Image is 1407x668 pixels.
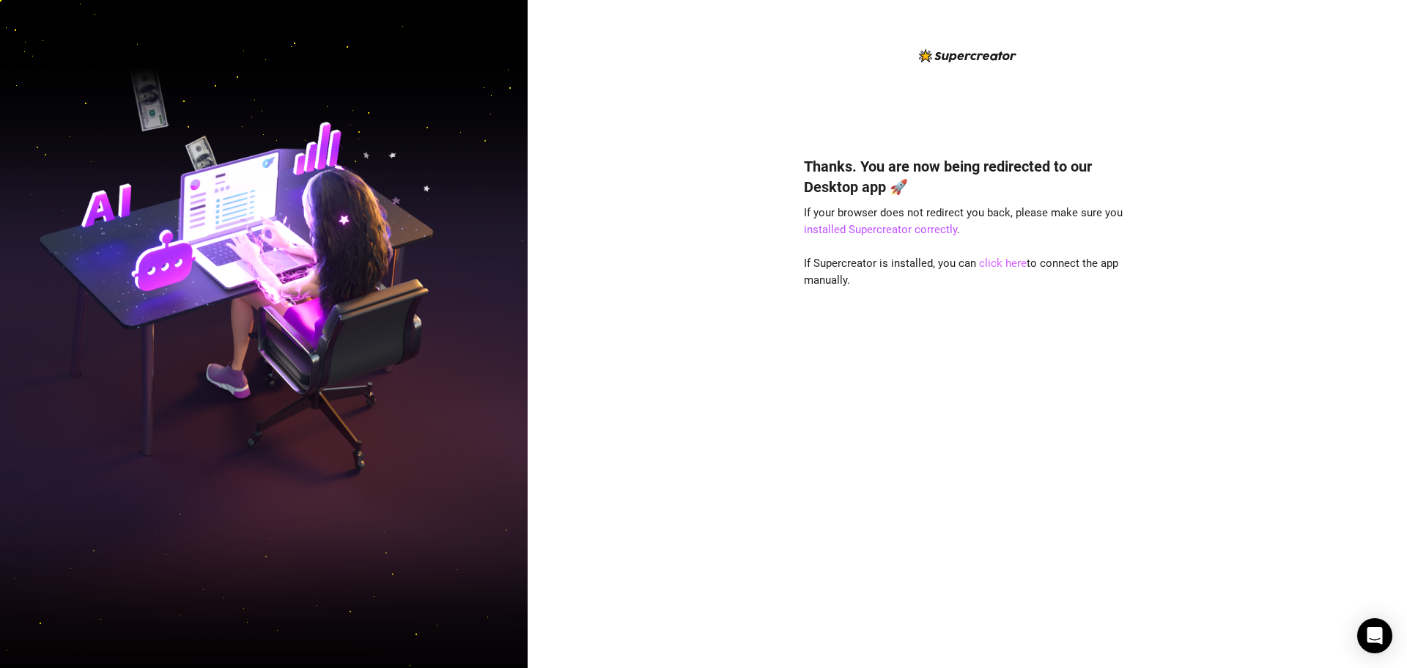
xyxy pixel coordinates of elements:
[804,257,1118,287] span: If Supercreator is installed, you can to connect the app manually.
[804,223,957,236] a: installed Supercreator correctly
[979,257,1027,270] a: click here
[1357,618,1392,653] div: Open Intercom Messenger
[804,206,1123,237] span: If your browser does not redirect you back, please make sure you .
[919,49,1016,62] img: logo-BBDzfeDw.svg
[804,156,1131,197] h4: Thanks. You are now being redirected to our Desktop app 🚀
